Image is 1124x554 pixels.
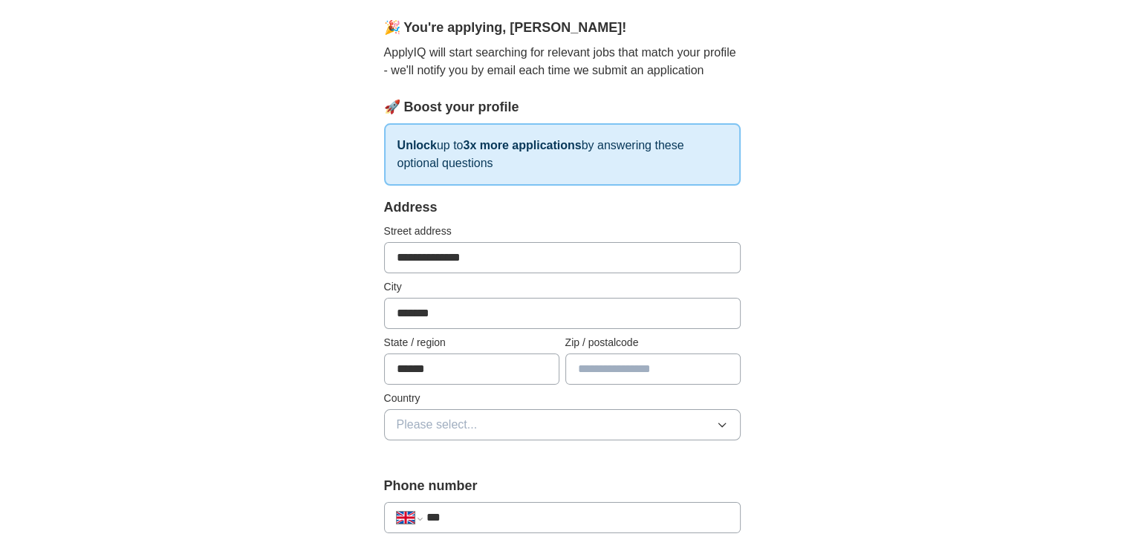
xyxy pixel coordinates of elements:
[384,18,741,38] div: 🎉 You're applying , [PERSON_NAME] !
[463,139,581,151] strong: 3x more applications
[384,224,741,239] label: Street address
[384,409,741,440] button: Please select...
[397,139,437,151] strong: Unlock
[384,123,741,186] p: up to by answering these optional questions
[384,476,741,496] label: Phone number
[384,97,741,117] div: 🚀 Boost your profile
[384,198,741,218] div: Address
[384,44,741,79] p: ApplyIQ will start searching for relevant jobs that match your profile - we'll notify you by emai...
[384,279,741,295] label: City
[384,335,559,351] label: State / region
[384,391,741,406] label: Country
[397,416,478,434] span: Please select...
[565,335,741,351] label: Zip / postalcode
